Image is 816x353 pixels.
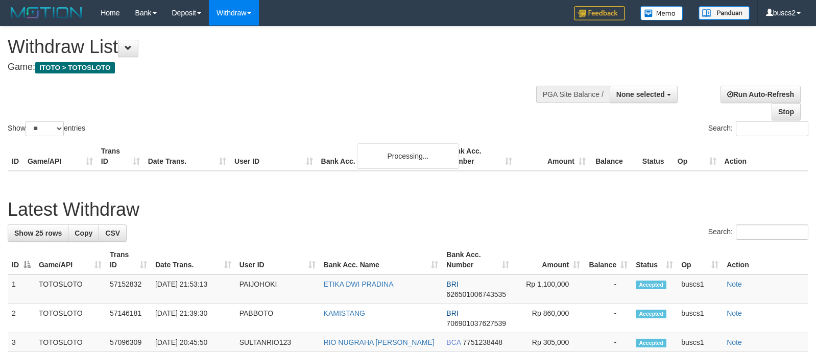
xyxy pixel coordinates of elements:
a: Note [727,338,742,346]
span: Copy 706901037627539 to clipboard [446,319,506,327]
img: Feedback.jpg [574,6,625,20]
img: Button%20Memo.svg [640,6,683,20]
td: TOTOSLOTO [35,304,106,333]
th: Trans ID [97,142,144,171]
td: - [584,304,632,333]
th: Balance [590,142,638,171]
td: 3 [8,333,35,352]
select: Showentries [26,121,64,136]
span: Copy 7751238448 to clipboard [463,338,502,346]
span: None selected [616,90,665,98]
a: Stop [772,103,801,120]
span: ITOTO > TOTOSLOTO [35,62,115,73]
th: Status [638,142,674,171]
a: Note [727,280,742,288]
a: Run Auto-Refresh [721,86,801,103]
a: KAMISTANG [324,309,365,317]
td: Rp 860,000 [513,304,584,333]
th: Bank Acc. Number [443,142,517,171]
td: TOTOSLOTO [35,333,106,352]
td: 57152832 [106,274,151,304]
td: 1 [8,274,35,304]
input: Search: [736,224,808,240]
label: Show entries [8,121,85,136]
td: buscs1 [677,274,723,304]
th: Trans ID: activate to sort column ascending [106,245,151,274]
div: Processing... [357,143,459,169]
span: Accepted [636,339,666,347]
th: Balance: activate to sort column ascending [584,245,632,274]
td: [DATE] 20:45:50 [151,333,235,352]
td: PABBOTO [235,304,320,333]
td: 57146181 [106,304,151,333]
td: buscs1 [677,333,723,352]
h4: Game: [8,62,534,72]
th: Action [723,245,808,274]
th: User ID [230,142,317,171]
td: 57096309 [106,333,151,352]
input: Search: [736,121,808,136]
img: MOTION_logo.png [8,5,85,20]
td: Rp 305,000 [513,333,584,352]
label: Search: [708,121,808,136]
th: Game/API: activate to sort column ascending [35,245,106,274]
th: Bank Acc. Name: activate to sort column ascending [320,245,443,274]
th: Amount [516,142,590,171]
th: Bank Acc. Number: activate to sort column ascending [442,245,513,274]
td: Rp 1,100,000 [513,274,584,304]
th: Op: activate to sort column ascending [677,245,723,274]
th: Action [721,142,808,171]
div: PGA Site Balance / [536,86,610,103]
span: Accepted [636,281,666,289]
th: ID: activate to sort column descending [8,245,35,274]
span: Accepted [636,310,666,318]
h1: Withdraw List [8,37,534,57]
a: Note [727,309,742,317]
th: Date Trans. [144,142,230,171]
td: [DATE] 21:53:13 [151,274,235,304]
span: Copy 626501006743535 to clipboard [446,290,506,298]
a: Copy [68,224,99,242]
th: Date Trans.: activate to sort column ascending [151,245,235,274]
span: BRI [446,280,458,288]
th: User ID: activate to sort column ascending [235,245,320,274]
span: BRI [446,309,458,317]
td: buscs1 [677,304,723,333]
span: BCA [446,338,461,346]
a: CSV [99,224,127,242]
a: ETIKA DWI PRADINA [324,280,394,288]
button: None selected [610,86,678,103]
span: CSV [105,229,120,237]
th: Game/API [23,142,97,171]
th: Bank Acc. Name [317,142,443,171]
span: Show 25 rows [14,229,62,237]
label: Search: [708,224,808,240]
td: 2 [8,304,35,333]
td: TOTOSLOTO [35,274,106,304]
th: Amount: activate to sort column ascending [513,245,584,274]
h1: Latest Withdraw [8,199,808,220]
td: - [584,274,632,304]
a: RIO NUGRAHA [PERSON_NAME] [324,338,435,346]
th: ID [8,142,23,171]
td: [DATE] 21:39:30 [151,304,235,333]
th: Op [674,142,721,171]
span: Copy [75,229,92,237]
td: - [584,333,632,352]
td: PAIJOHOKI [235,274,320,304]
td: SULTANRIO123 [235,333,320,352]
img: panduan.png [699,6,750,20]
th: Status: activate to sort column ascending [632,245,677,274]
a: Show 25 rows [8,224,68,242]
